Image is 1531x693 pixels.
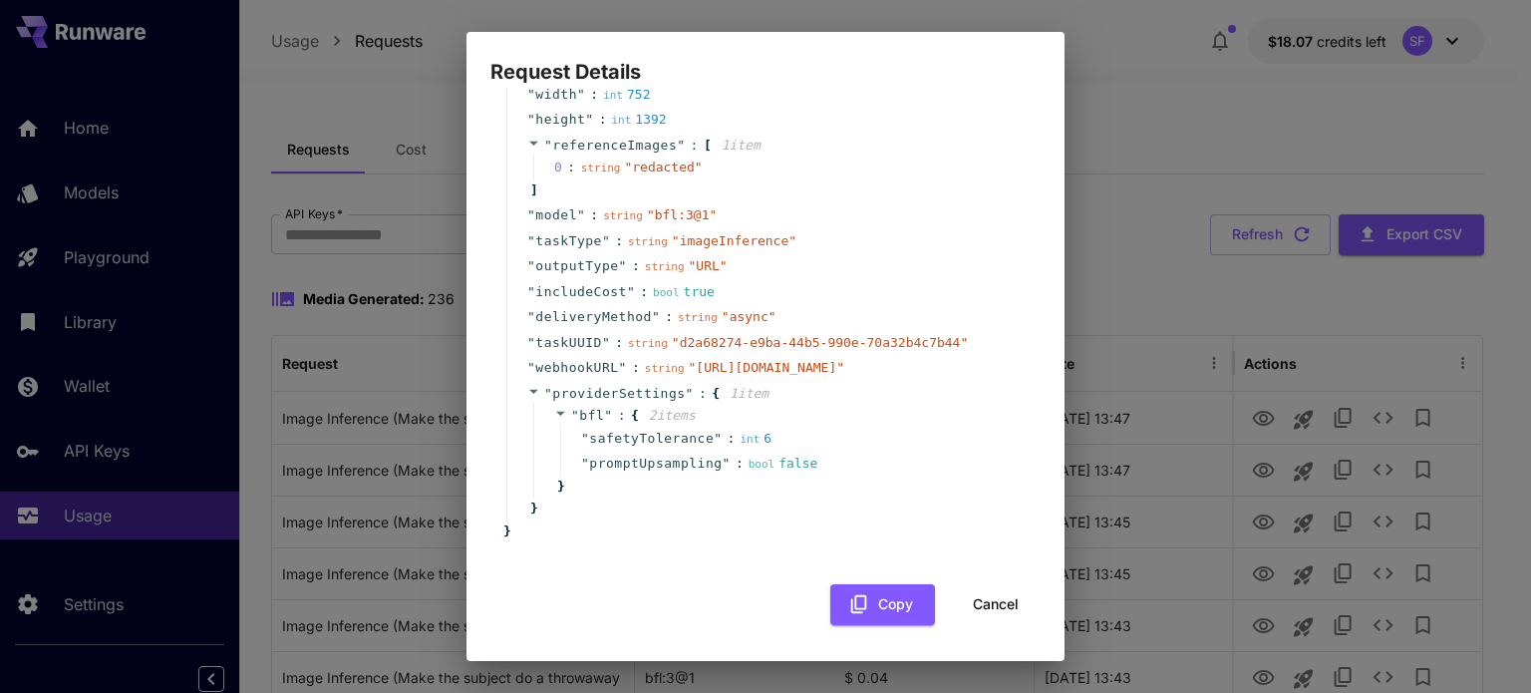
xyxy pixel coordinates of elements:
span: " [527,207,535,222]
button: Copy [830,584,935,625]
span: string [678,311,718,324]
span: bfl [579,408,604,423]
span: " [527,335,535,350]
span: 2 item s [649,408,696,423]
span: " [527,309,535,324]
button: Cancel [951,584,1041,625]
span: " [677,138,685,153]
span: " [686,386,694,401]
span: " [581,456,589,471]
span: includeCost [535,282,627,302]
div: 1392 [611,110,666,130]
span: : [728,429,736,449]
span: " bfl:3@1 " [647,207,717,222]
span: " d2a68274-e9ba-44b5-990e-70a32b4c7b44 " [672,335,968,350]
span: } [554,477,565,497]
span: " [604,408,612,423]
span: " [577,87,585,102]
span: 1 item [722,138,761,153]
span: ] [527,180,538,200]
span: width [535,85,577,105]
span: : [691,136,699,156]
span: " redacted " [624,160,702,174]
span: { [631,406,639,426]
span: height [535,110,585,130]
span: : [736,454,744,474]
span: " [602,335,610,350]
span: } [527,499,538,519]
span: " [627,284,635,299]
span: : [640,282,648,302]
span: : [632,256,640,276]
span: string [645,362,685,375]
span: string [581,162,621,174]
span: : [618,406,626,426]
span: " [527,284,535,299]
span: " [527,233,535,248]
span: : [615,231,623,251]
span: webhookURL [535,358,618,378]
span: : [699,384,707,404]
span: : [615,333,623,353]
span: " [714,431,722,446]
span: outputType [535,256,618,276]
span: referenceImages [552,138,677,153]
div: 6 [740,429,771,449]
span: " [581,431,589,446]
span: taskType [535,231,602,251]
span: : [665,307,673,327]
span: " [527,360,535,375]
span: taskUUID [535,333,602,353]
span: int [603,89,623,102]
div: : [567,158,575,177]
span: : [599,110,607,130]
span: " [652,309,660,324]
span: bool [653,286,680,299]
span: : [590,205,598,225]
div: true [653,282,715,302]
span: " [527,112,535,127]
span: 0 [554,158,581,177]
span: [ [704,136,712,156]
span: promptUpsampling [589,454,722,474]
span: " [619,258,627,273]
span: " [619,360,627,375]
span: " imageInference " [672,233,796,248]
div: false [749,454,818,474]
span: string [628,235,668,248]
span: " [URL][DOMAIN_NAME] " [689,360,845,375]
span: bool [749,458,775,471]
span: model [535,205,577,225]
span: " [577,207,585,222]
span: string [645,260,685,273]
span: string [628,337,668,350]
span: " [723,456,731,471]
span: " [527,87,535,102]
span: " [527,258,535,273]
h2: Request Details [466,32,1065,88]
span: " [544,138,552,153]
span: : [590,85,598,105]
span: } [500,521,511,541]
span: " URL " [689,258,728,273]
span: deliveryMethod [535,307,652,327]
span: " [585,112,593,127]
span: int [740,433,760,446]
span: " async " [722,309,776,324]
span: { [712,384,720,404]
div: 752 [603,85,650,105]
span: " [544,386,552,401]
span: " [571,408,579,423]
span: 1 item [730,386,768,401]
span: : [632,358,640,378]
span: safetyTolerance [589,429,714,449]
span: providerSettings [552,386,685,401]
span: int [611,114,631,127]
span: string [603,209,643,222]
span: " [602,233,610,248]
